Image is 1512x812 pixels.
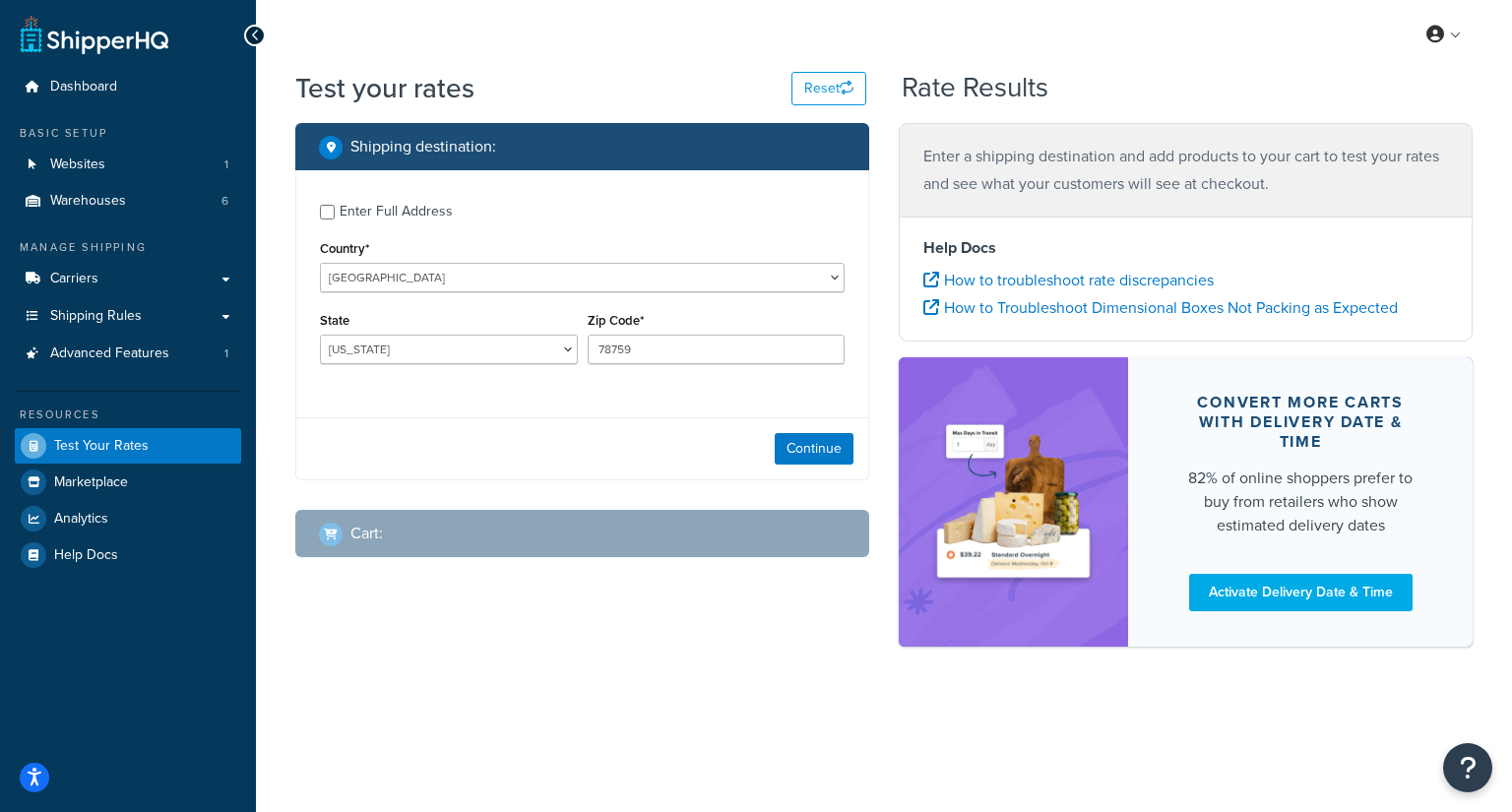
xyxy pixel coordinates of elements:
span: Shipping Rules [50,308,142,325]
h2: Shipping destination : [350,138,496,156]
span: Dashboard [50,79,117,95]
div: Resources [15,406,241,423]
a: Dashboard [15,69,241,105]
span: Advanced Features [50,345,169,362]
a: Activate Delivery Date & Time [1189,574,1413,611]
a: Carriers [15,261,241,297]
span: Test Your Rates [54,438,149,455]
div: Basic Setup [15,125,241,142]
div: Convert more carts with delivery date & time [1175,393,1425,452]
span: Marketplace [54,474,128,491]
a: Websites1 [15,147,241,183]
li: Websites [15,147,241,183]
span: Warehouses [50,193,126,210]
span: Help Docs [54,547,118,564]
span: 6 [221,193,228,210]
span: Carriers [50,271,98,287]
h4: Help Docs [923,236,1448,260]
label: Country* [320,241,369,256]
a: How to Troubleshoot Dimensional Boxes Not Packing as Expected [923,296,1398,319]
a: Help Docs [15,537,241,573]
div: 82% of online shoppers prefer to buy from retailers who show estimated delivery dates [1175,467,1425,537]
label: Zip Code* [588,313,644,328]
li: Warehouses [15,183,241,219]
span: 1 [224,156,228,173]
a: Advanced Features1 [15,336,241,372]
input: Enter Full Address [320,205,335,219]
a: Warehouses6 [15,183,241,219]
span: 1 [224,345,228,362]
span: Analytics [54,511,108,528]
h1: Test your rates [295,69,474,107]
a: Test Your Rates [15,428,241,464]
div: Enter Full Address [340,198,453,225]
h2: Rate Results [902,73,1048,103]
img: feature-image-ddt-36eae7f7280da8017bfb280eaccd9c446f90b1fe08728e4019434db127062ab4.png [928,387,1099,617]
div: Manage Shipping [15,239,241,256]
button: Reset [791,72,866,105]
h2: Cart : [350,525,383,542]
li: Advanced Features [15,336,241,372]
a: Shipping Rules [15,298,241,335]
a: Marketplace [15,465,241,500]
button: Open Resource Center [1443,743,1492,792]
p: Enter a shipping destination and add products to your cart to test your rates and see what your c... [923,143,1448,198]
a: Analytics [15,501,241,536]
button: Continue [775,433,853,465]
label: State [320,313,349,328]
a: How to troubleshoot rate discrepancies [923,269,1214,291]
span: Websites [50,156,105,173]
